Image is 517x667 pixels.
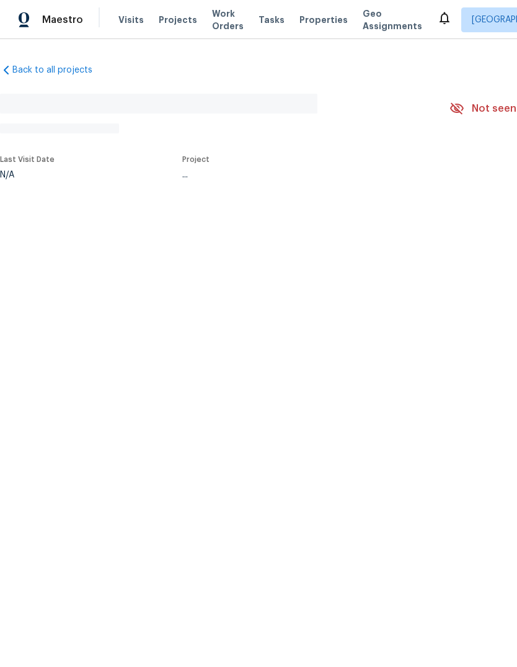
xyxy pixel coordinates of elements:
[212,7,244,32] span: Work Orders
[42,14,83,26] span: Maestro
[258,16,285,24] span: Tasks
[299,14,348,26] span: Properties
[182,171,420,179] div: ...
[118,14,144,26] span: Visits
[363,7,422,32] span: Geo Assignments
[182,156,210,163] span: Project
[159,14,197,26] span: Projects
